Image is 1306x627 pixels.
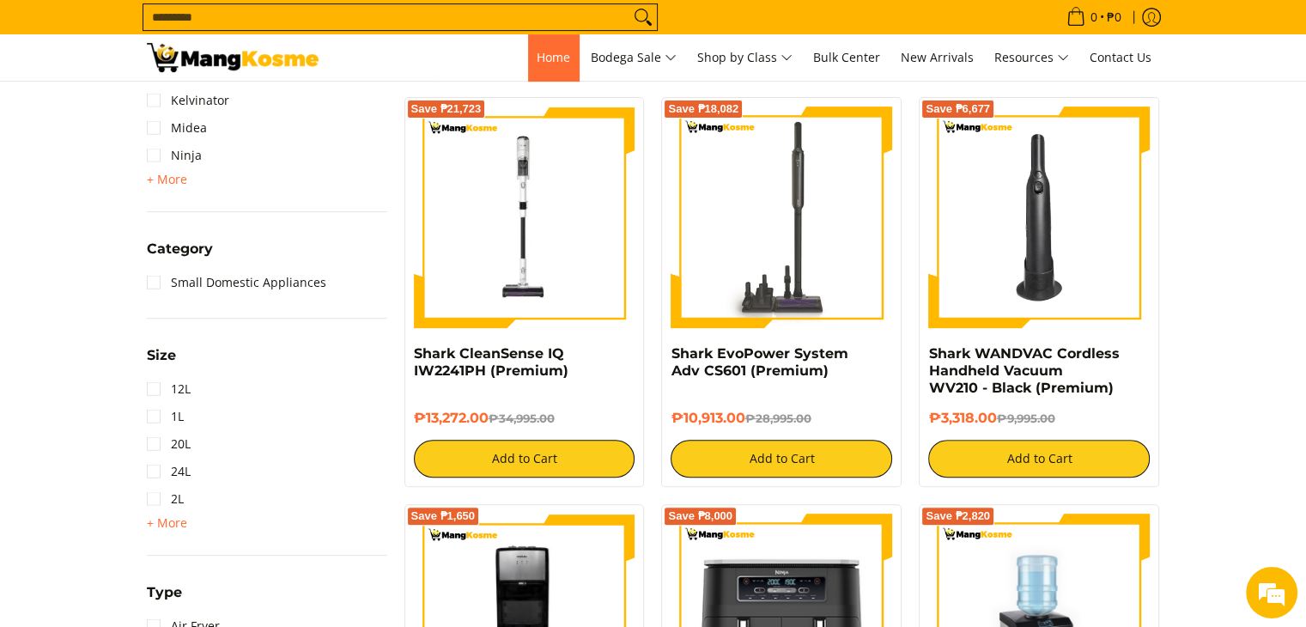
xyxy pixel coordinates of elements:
[996,411,1054,425] del: ₱9,995.00
[411,511,476,521] span: Save ₱1,650
[671,440,892,478] button: Add to Cart
[928,440,1150,478] button: Add to Cart
[489,411,555,425] del: ₱34,995.00
[926,104,990,114] span: Save ₱6,677
[147,142,202,169] a: Ninja
[147,513,187,533] summary: Open
[892,34,982,81] a: New Arrivals
[1104,11,1124,23] span: ₱0
[414,345,568,379] a: Shark CleanSense IQ IW2241PH (Premium)
[671,345,847,379] a: Shark EvoPower System Adv CS601 (Premium)
[411,104,482,114] span: Save ₱21,723
[928,345,1119,396] a: Shark WANDVAC Cordless Handheld Vacuum WV210 - Black (Premium)
[1081,34,1160,81] a: Contact Us
[537,49,570,65] span: Home
[629,4,657,30] button: Search
[147,458,191,485] a: 24L
[805,34,889,81] a: Bulk Center
[336,34,1160,81] nav: Main Menu
[147,242,213,269] summary: Open
[147,242,213,256] span: Category
[89,96,289,119] div: Chat with us now
[926,511,990,521] span: Save ₱2,820
[744,411,811,425] del: ₱28,995.00
[986,34,1078,81] a: Resources
[1061,8,1127,27] span: •
[928,107,1150,328] img: Shark WANDVAC Cordless Handheld Vacuum WV210 - Black (Premium)
[414,410,635,427] h6: ₱13,272.00
[9,433,327,493] textarea: Type your message and hit 'Enter'
[668,104,738,114] span: Save ₱18,082
[901,49,974,65] span: New Arrivals
[147,349,176,362] span: Size
[1090,49,1151,65] span: Contact Us
[147,485,184,513] a: 2L
[147,349,176,375] summary: Open
[147,173,187,186] span: + More
[928,410,1150,427] h6: ₱3,318.00
[697,47,793,69] span: Shop by Class
[528,34,579,81] a: Home
[147,114,207,142] a: Midea
[147,269,326,296] a: Small Domestic Appliances
[813,49,880,65] span: Bulk Center
[147,516,187,530] span: + More
[689,34,801,81] a: Shop by Class
[147,375,191,403] a: 12L
[582,34,685,81] a: Bodega Sale
[100,198,237,372] span: We're online!
[147,169,187,190] summary: Open
[147,586,182,600] span: Type
[414,107,635,328] img: shark-cleansense-cordless-stick-vacuum-front-full-view-mang-kosme
[147,87,229,114] a: Kelvinator
[591,47,677,69] span: Bodega Sale
[994,47,1069,69] span: Resources
[1088,11,1100,23] span: 0
[414,440,635,478] button: Add to Cart
[147,430,191,458] a: 20L
[671,410,892,427] h6: ₱10,913.00
[147,586,182,612] summary: Open
[282,9,323,50] div: Minimize live chat window
[147,43,319,72] img: Small Appliances l Mang Kosme: Home Appliances Warehouse Sale
[147,403,184,430] a: 1L
[668,511,732,521] span: Save ₱8,000
[671,107,892,328] img: shark-evopower-wireless-vacuum-full-view-mang-kosme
